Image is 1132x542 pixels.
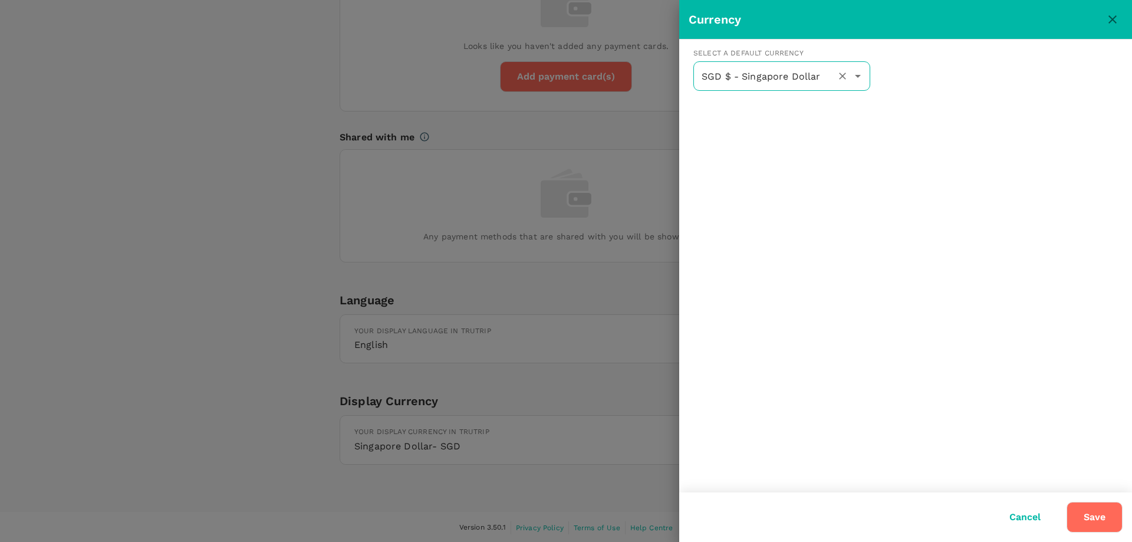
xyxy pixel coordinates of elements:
div: Currency [689,10,1103,29]
button: close [1103,9,1123,29]
span: Select a default currency [693,49,804,57]
button: Open [850,68,866,84]
button: Save [1067,502,1123,533]
button: Cancel [993,502,1057,532]
button: Clear [834,68,851,84]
